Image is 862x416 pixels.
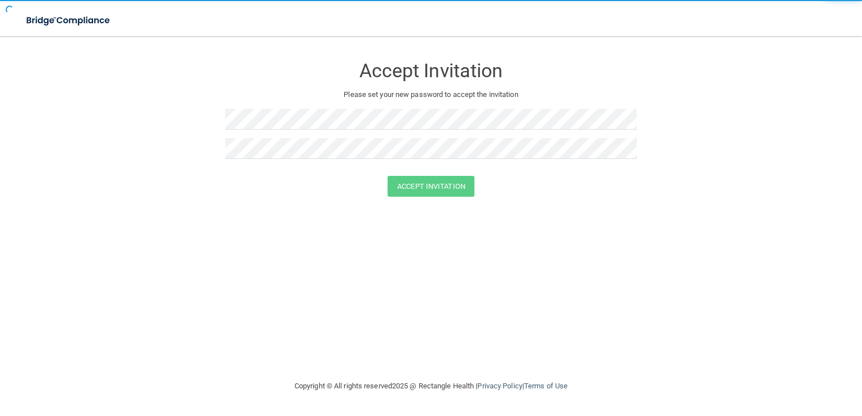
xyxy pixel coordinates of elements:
[225,60,637,81] h3: Accept Invitation
[225,368,637,404] div: Copyright © All rights reserved 2025 @ Rectangle Health | |
[524,382,568,390] a: Terms of Use
[234,88,628,101] p: Please set your new password to accept the invitation
[17,9,121,32] img: bridge_compliance_login_screen.278c3ca4.svg
[388,176,474,197] button: Accept Invitation
[477,382,522,390] a: Privacy Policy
